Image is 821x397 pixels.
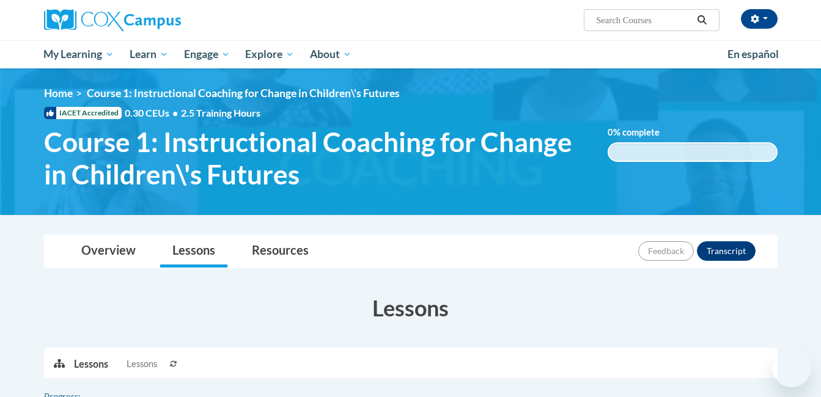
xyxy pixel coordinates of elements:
span: Engage [184,47,230,62]
a: En español [720,42,787,67]
span: About [310,47,352,62]
a: Overview [69,235,148,268]
label: % complete [608,126,678,139]
h3: Lessons [44,293,778,323]
span: • [172,107,178,118]
a: Explore [237,40,302,68]
a: My Learning [36,40,122,68]
span: Explore [245,47,294,62]
span: Course 1: Instructional Coaching for Change in Children\'s Futures [44,126,590,191]
a: Engage [176,40,238,68]
a: Resources [240,235,321,268]
img: Cox Campus [44,9,181,31]
p: Lessons [74,357,108,371]
button: Feedback [638,241,694,261]
a: About [302,40,359,68]
input: Search Courses [595,13,693,27]
a: Home [44,87,73,100]
a: Learn [122,40,176,68]
span: 0.30 CEUs [125,106,181,120]
span: En español [727,48,779,60]
span: 2.5 Training Hours [181,107,260,118]
iframe: Button to launch messaging window [772,348,811,387]
a: Cox Campus [44,9,276,31]
span: IACET Accredited [44,107,122,119]
div: Main menu [26,40,796,68]
button: Transcript [697,241,756,261]
a: Lessons [160,235,227,268]
button: Account Settings [741,9,778,29]
span: Learn [130,47,168,62]
span: 0 [608,127,613,137]
button: Search [693,13,711,27]
span: My Learning [43,47,114,62]
span: Course 1: Instructional Coaching for Change in Children\'s Futures [87,87,400,100]
span: Lessons [127,357,157,371]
